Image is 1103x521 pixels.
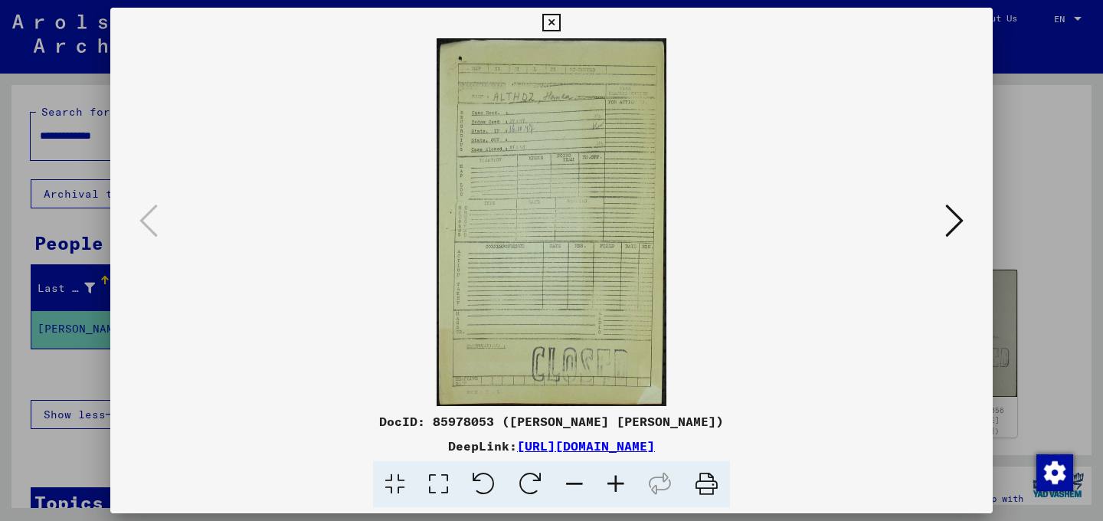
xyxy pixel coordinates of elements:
div: DeepLink: [110,437,993,455]
img: Change consent [1036,454,1073,491]
img: 001.jpg [162,38,941,406]
div: Change consent [1036,454,1072,490]
a: [URL][DOMAIN_NAME] [517,438,655,454]
div: DocID: 85978053 ([PERSON_NAME] [PERSON_NAME]) [110,412,993,431]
